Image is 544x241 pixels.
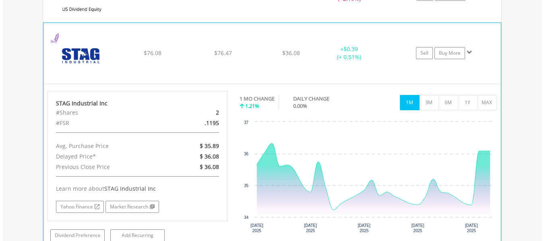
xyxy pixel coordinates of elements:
div: Delayed Price* [50,151,167,162]
button: 1Y [458,95,478,110]
a: Sell [416,47,433,59]
text: [DATE] 2025 [412,223,424,233]
div: 2 [167,107,225,118]
button: 6M [439,95,458,110]
a: Market Research [105,201,159,213]
a: Buy More [434,47,465,59]
div: Learn more about [56,185,219,193]
span: $ 35.89 [200,142,219,150]
span: STAG Industrial Inc [104,185,156,192]
button: 1M [400,95,420,110]
text: [DATE] 2025 [304,223,317,233]
span: $36.08 [282,49,300,57]
text: [DATE] 2025 [250,223,263,233]
div: Avg. Purchase Price [50,141,167,151]
text: [DATE] 2025 [358,223,371,233]
img: EQU.US.STAG.png [48,33,117,81]
span: $ 36.08 [200,152,219,160]
button: MAX [477,95,497,110]
div: + (+ 0.51%) [319,45,379,61]
a: Yahoo Finance [56,201,104,213]
span: $0.39 [343,45,358,53]
text: [DATE] 2025 [465,223,478,233]
text: 37 [244,120,249,125]
text: 34 [244,215,249,220]
span: $76.08 [144,49,161,57]
button: 3M [419,95,439,110]
div: #FSR [50,118,167,128]
div: Previous Close Price [50,162,167,172]
div: Chart. Highcharts interactive chart. [240,118,497,239]
text: 35 [244,183,249,188]
span: 1.21% [245,102,259,109]
div: STAG Industrial Inc [56,99,219,107]
span: $ 36.08 [200,163,219,171]
div: #Shares [50,107,167,118]
div: DAILY CHANGE [293,95,358,103]
div: 1 MO CHANGE [240,95,275,103]
span: 0.00% [293,102,307,109]
span: $76.47 [214,49,232,57]
svg: Interactive chart [240,118,496,239]
div: .1195 [167,118,225,128]
text: 36 [244,152,249,156]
